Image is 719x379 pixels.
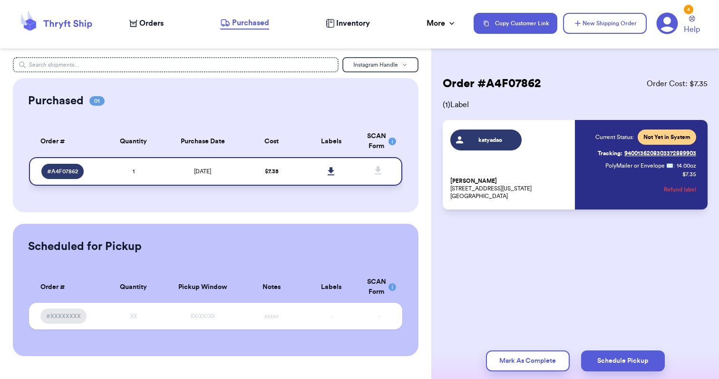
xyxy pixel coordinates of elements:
[330,313,332,319] span: -
[563,13,647,34] button: New Shipping Order
[684,5,693,14] div: 4
[468,136,513,144] span: katyadao
[450,178,497,185] span: [PERSON_NAME]
[28,93,84,109] h2: Purchased
[682,170,696,178] p: $ 7.35
[450,177,569,200] p: [STREET_ADDRESS][US_STATE] [GEOGRAPHIC_DATA]
[190,313,215,319] span: XX/XX/XX
[301,271,361,303] th: Labels
[47,168,78,175] span: # A4F07862
[367,277,391,297] div: SCAN Form
[29,271,104,303] th: Order #
[581,350,665,371] button: Schedule Pickup
[673,162,675,170] span: :
[595,133,634,141] span: Current Status:
[598,146,696,161] a: Tracking:9400136208303372889903
[194,169,211,174] span: [DATE]
[664,179,696,200] button: Refund label
[684,24,700,35] span: Help
[13,57,339,72] input: Search shipments...
[605,163,673,169] span: PolyMailer or Envelope ✉️
[647,78,708,90] span: Order Cost: $ 7.35
[28,239,142,254] h2: Scheduled for Pickup
[643,133,690,141] span: Not Yet in System
[598,150,622,157] span: Tracking:
[353,62,398,68] span: Instagram Handle
[133,169,135,174] span: 1
[684,16,700,35] a: Help
[130,313,137,319] span: XX
[265,169,279,174] span: $ 7.35
[104,271,164,303] th: Quantity
[443,76,541,91] h2: Order # A4F07862
[336,18,370,29] span: Inventory
[139,18,164,29] span: Orders
[104,126,164,157] th: Quantity
[474,13,557,34] button: Copy Customer Link
[427,18,457,29] div: More
[342,57,418,72] button: Instagram Handle
[242,271,302,303] th: Notes
[232,17,269,29] span: Purchased
[89,96,105,106] span: 01
[486,350,570,371] button: Mark As Complete
[326,18,370,29] a: Inventory
[29,126,104,157] th: Order #
[242,126,302,157] th: Cost
[301,126,361,157] th: Labels
[656,12,678,34] a: 4
[367,131,391,151] div: SCAN Form
[378,313,380,319] span: -
[164,271,242,303] th: Pickup Window
[443,99,708,110] span: ( 1 ) Label
[129,18,164,29] a: Orders
[264,313,279,319] span: xxxxx
[164,126,242,157] th: Purchase Date
[46,312,81,320] span: #XXXXXXXX
[220,17,269,30] a: Purchased
[677,162,696,170] span: 14.00 oz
